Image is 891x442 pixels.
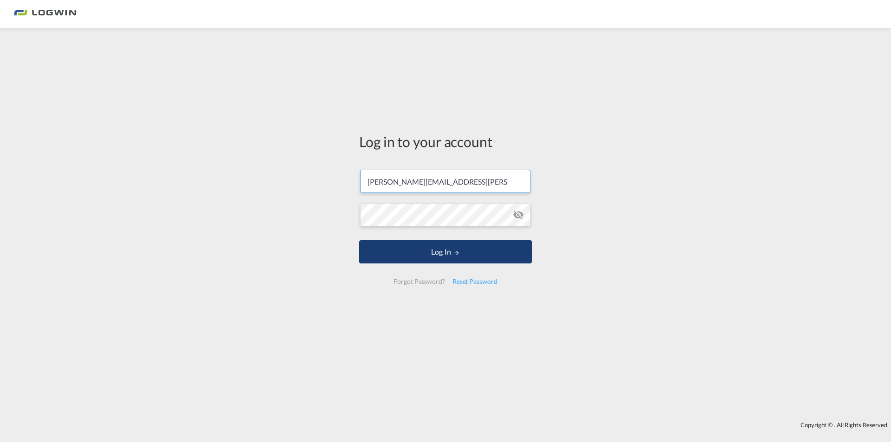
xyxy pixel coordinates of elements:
div: Reset Password [449,273,501,290]
img: bc73a0e0d8c111efacd525e4c8ad7d32.png [14,4,77,25]
input: Enter email/phone number [360,170,530,193]
button: LOGIN [359,240,532,263]
md-icon: icon-eye-off [513,209,524,220]
div: Log in to your account [359,132,532,151]
div: Forgot Password? [390,273,448,290]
